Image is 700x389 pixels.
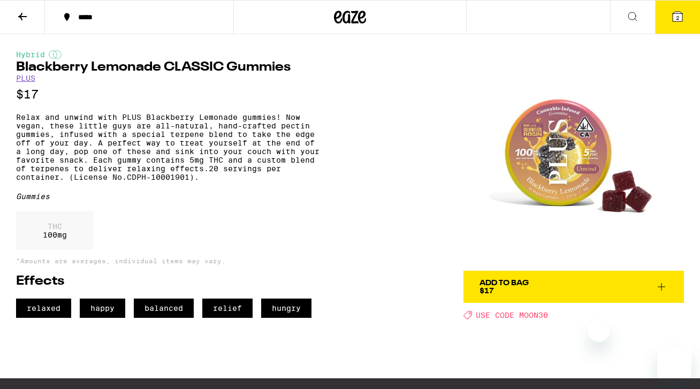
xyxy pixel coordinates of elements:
[16,50,324,59] div: Hybrid
[16,299,71,318] span: relaxed
[480,286,494,295] span: $17
[202,299,253,318] span: relief
[16,61,324,74] h1: Blackberry Lemonade CLASSIC Gummies
[261,299,311,318] span: hungry
[655,1,700,34] button: 2
[16,88,324,101] p: $17
[16,275,324,288] h2: Effects
[49,50,62,59] img: hybridColor.svg
[657,346,691,380] iframe: Button to launch messaging window
[16,257,324,264] p: *Amounts are averages, individual items may vary.
[480,279,529,287] div: Add To Bag
[16,113,324,181] p: Relax and unwind with PLUS Blackberry Lemonade gummies! Now vegan, these little guys are all-natu...
[16,74,35,82] a: PLUS
[16,192,324,201] div: Gummies
[16,211,94,250] div: 100 mg
[43,222,67,231] p: THC
[80,299,125,318] span: happy
[588,321,610,342] iframe: Close message
[463,271,684,303] button: Add To Bag$17
[676,14,679,21] span: 2
[463,50,684,271] img: PLUS - Blackberry Lemonade CLASSIC Gummies
[476,311,548,319] span: USE CODE MOON30
[134,299,194,318] span: balanced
